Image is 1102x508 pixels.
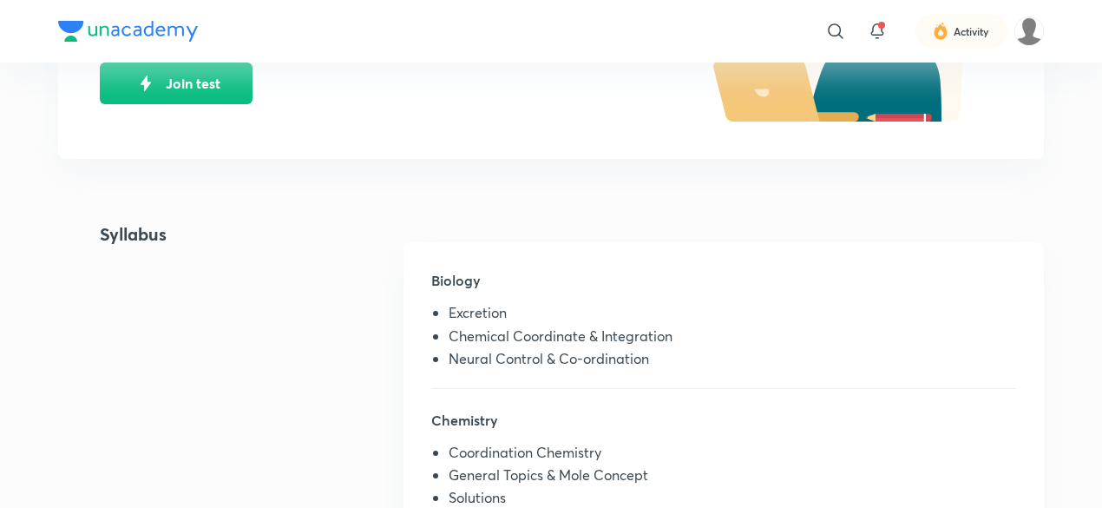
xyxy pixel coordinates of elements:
[933,21,948,42] img: activity
[449,445,1016,467] li: Coordination Chemistry
[431,270,1016,305] h5: Biology
[1014,16,1044,46] img: Aman raj
[449,328,1016,351] li: Chemical Coordinate & Integration
[431,410,1016,445] h5: Chemistry
[100,63,253,104] button: Join test
[58,21,198,42] img: Company Logo
[133,70,159,96] img: live-icon
[449,351,1016,373] li: Neural Control & Co-ordination
[449,305,1016,327] li: Excretion
[449,467,1016,490] li: General Topics & Mole Concept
